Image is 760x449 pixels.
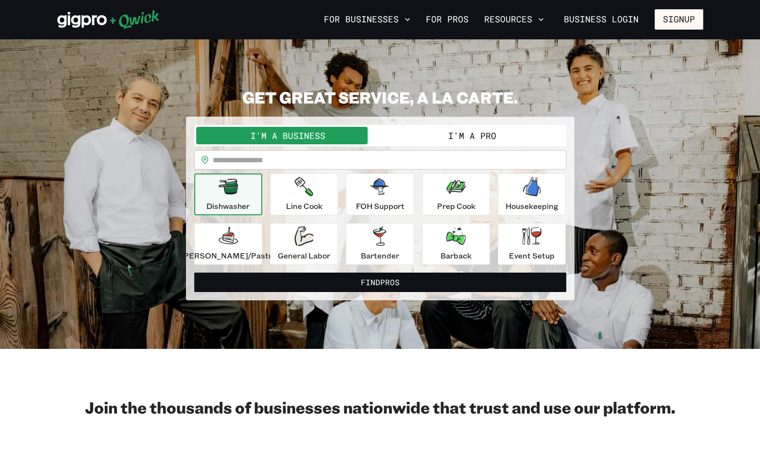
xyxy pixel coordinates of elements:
button: Event Setup [498,223,566,265]
a: Business Login [556,9,647,30]
button: Housekeeping [498,173,566,215]
p: Event Setup [509,250,555,261]
button: General Labor [270,223,338,265]
h2: GET GREAT SERVICE, A LA CARTE. [186,87,574,107]
p: [PERSON_NAME]/Pastry [181,250,276,261]
button: FOH Support [346,173,414,215]
p: FOH Support [355,200,404,212]
button: Bartender [346,223,414,265]
button: FindPros [194,273,566,292]
h2: Join the thousands of businesses nationwide that trust and use our platform. [57,397,703,417]
button: Line Cook [270,173,338,215]
p: Line Cook [286,200,322,212]
p: Dishwasher [206,200,250,212]
button: Resources [480,11,548,28]
button: I'm a Pro [380,127,564,144]
button: Dishwasher [194,173,262,215]
button: Barback [422,223,490,265]
p: Barback [440,250,472,261]
button: I'm a Business [196,127,380,144]
p: Bartender [361,250,399,261]
button: For Businesses [320,11,414,28]
button: [PERSON_NAME]/Pastry [194,223,262,265]
button: Signup [655,9,703,30]
p: Prep Cook [437,200,475,212]
a: For Pros [422,11,473,28]
button: Prep Cook [422,173,490,215]
p: Housekeeping [506,200,558,212]
p: General Labor [278,250,330,261]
